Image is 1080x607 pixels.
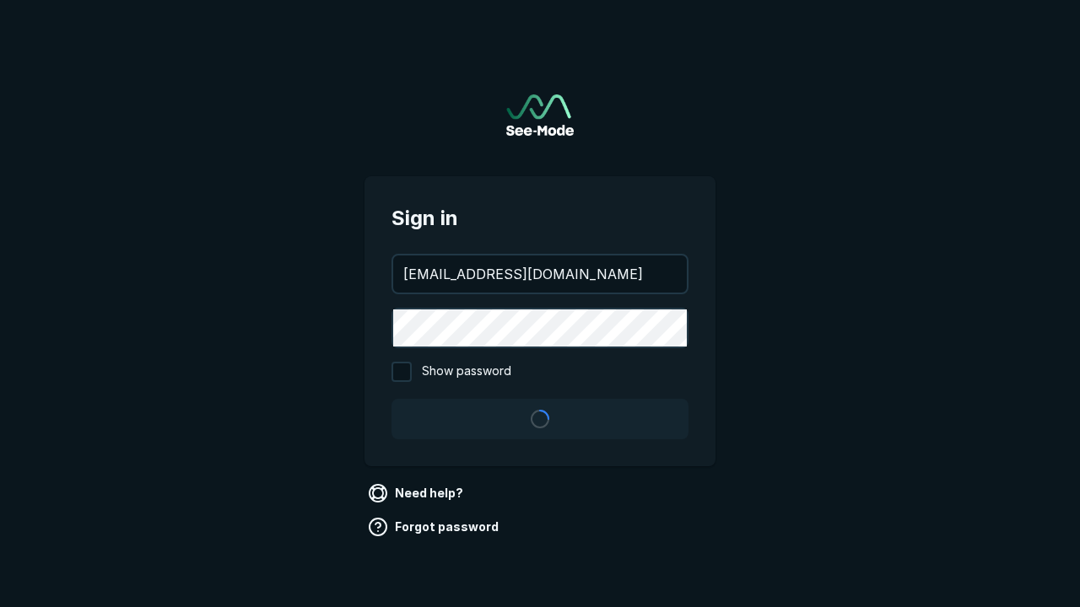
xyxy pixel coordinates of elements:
a: Go to sign in [506,94,574,136]
a: Forgot password [364,513,505,540]
img: See-Mode Logo [506,94,574,136]
span: Sign in [391,203,688,234]
span: Show password [422,362,511,382]
a: Need help? [364,480,470,507]
input: your@email.com [393,255,687,293]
